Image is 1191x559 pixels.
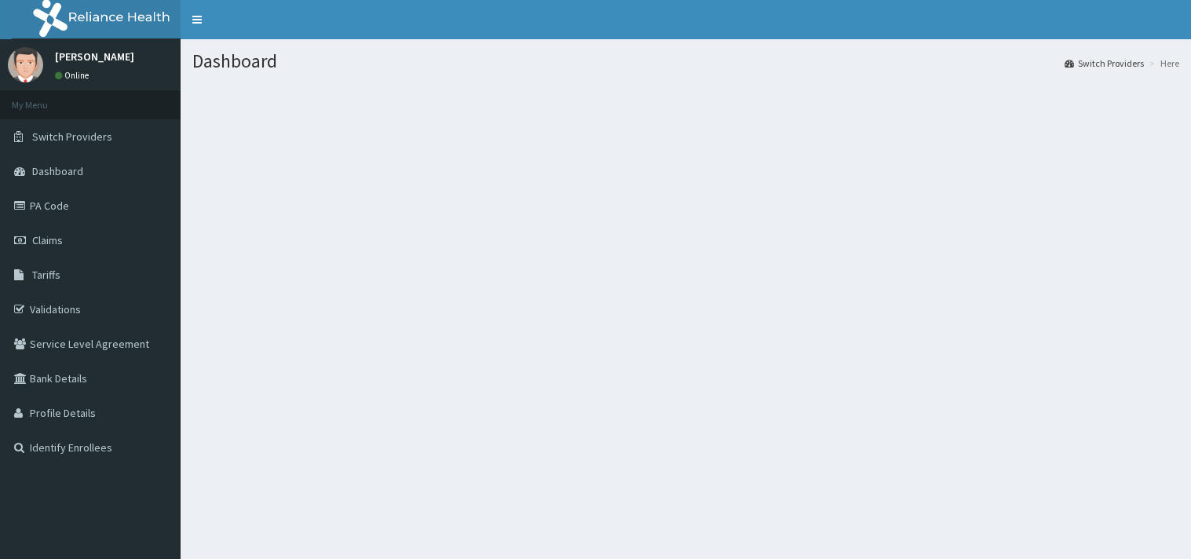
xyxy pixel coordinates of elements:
[1145,57,1179,70] li: Here
[192,51,1179,71] h1: Dashboard
[1065,57,1144,70] a: Switch Providers
[55,51,134,62] p: [PERSON_NAME]
[55,70,93,81] a: Online
[32,130,112,144] span: Switch Providers
[32,164,83,178] span: Dashboard
[32,233,63,247] span: Claims
[32,268,60,282] span: Tariffs
[8,47,43,82] img: User Image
